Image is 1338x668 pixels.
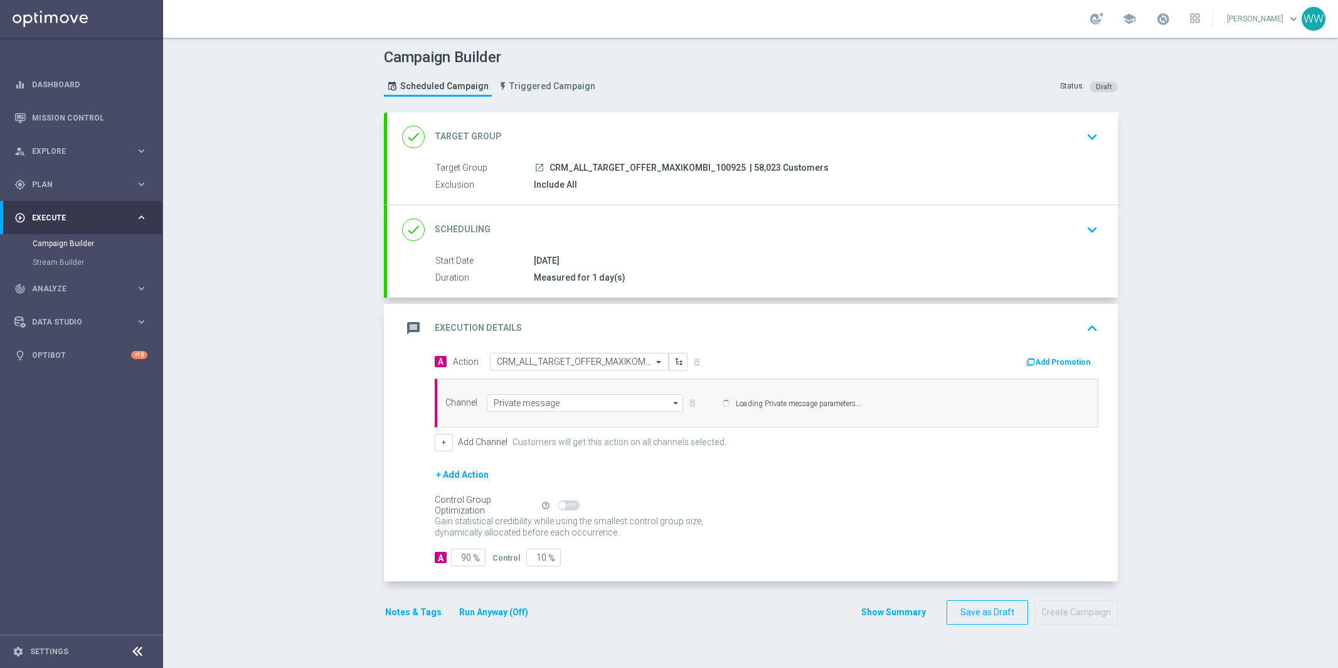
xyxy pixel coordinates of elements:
[14,213,148,223] button: play_circle_outline Execute keyboard_arrow_right
[435,495,540,516] div: Control Group Optimization
[1060,81,1085,92] div: Status:
[135,178,147,190] i: keyboard_arrow_right
[435,434,453,451] button: +
[495,76,598,97] a: Triggered Campaign
[402,218,1103,242] div: done Scheduling keyboard_arrow_down
[1226,9,1302,28] a: [PERSON_NAME]keyboard_arrow_down
[534,163,544,173] i: launch
[33,239,130,249] a: Campaign Builder
[435,272,534,284] label: Duration
[1034,600,1118,625] button: Create Campaign
[14,212,135,224] div: Execute
[33,257,130,267] a: Stream Builder
[13,646,24,657] i: settings
[14,79,26,90] i: equalizer
[135,283,147,294] i: keyboard_arrow_right
[14,179,26,190] i: gps_fixed
[1081,125,1103,149] button: keyboard_arrow_down
[534,271,1093,284] div: Measured for 1 day(s)
[1287,12,1300,26] span: keyboard_arrow_down
[135,212,147,224] i: keyboard_arrow_right
[492,552,520,563] div: Control
[435,163,534,174] label: Target Group
[14,146,135,157] div: Explore
[32,318,135,326] span: Data Studio
[473,553,480,564] span: %
[435,356,447,367] span: A
[947,600,1028,625] button: Save as Draft
[14,146,26,157] i: person_search
[1096,83,1112,91] span: Draft
[384,605,443,620] button: Notes & Tags
[1122,12,1136,26] span: school
[435,131,502,143] h2: Target Group
[1083,220,1102,239] i: keyboard_arrow_down
[402,125,1103,149] div: done Target Group keyboard_arrow_down
[435,467,490,483] button: + Add Action
[458,437,507,448] label: Add Channel
[14,317,148,327] button: Data Studio keyboard_arrow_right
[14,146,148,156] button: person_search Explore keyboard_arrow_right
[540,498,558,512] button: help_outline
[32,148,135,155] span: Explore
[14,80,148,90] button: equalizer Dashboard
[670,395,682,411] i: arrow_drop_down
[435,256,534,267] label: Start Date
[14,180,148,190] button: gps_fixed Plan keyboard_arrow_right
[32,285,135,293] span: Analyze
[1090,81,1118,91] colored-tag: Draft
[487,394,684,412] input: Select channel
[14,316,135,328] div: Data Studio
[402,317,425,340] i: message
[453,357,479,367] label: Action
[33,253,162,272] div: Stream Builder
[14,350,26,361] i: lightbulb
[135,145,147,157] i: keyboard_arrow_right
[14,212,26,224] i: play_circle_outline
[1081,316,1103,340] button: keyboard_arrow_up
[1083,127,1102,146] i: keyboard_arrow_down
[32,338,131,372] a: Optibot
[32,68,147,101] a: Dashboard
[534,178,1093,191] div: Include All
[14,113,148,123] button: Mission Control
[750,163,829,174] span: | 58,023 Customers
[550,163,746,174] span: CRM_ALL_TARGET_OFFER_MAXIKOMBI_100925
[736,397,861,408] p: Loading Private message parameters...
[14,284,148,294] button: track_changes Analyze keyboard_arrow_right
[384,76,492,97] a: Scheduled Campaign
[384,48,602,67] h1: Campaign Builder
[445,397,477,408] label: Channel
[1025,355,1095,369] button: Add Promotion
[30,648,68,655] a: Settings
[402,218,425,241] i: done
[435,322,522,334] h2: Execution Details
[14,338,147,372] div: Optibot
[402,316,1103,340] div: message Execution Details keyboard_arrow_up
[548,553,555,564] span: %
[400,81,489,92] span: Scheduled Campaign
[14,101,147,134] div: Mission Control
[861,605,927,620] button: Show Summary
[541,501,550,510] i: help_outline
[14,283,26,294] i: track_changes
[33,234,162,253] div: Campaign Builder
[1302,7,1325,31] div: WW
[14,350,148,360] button: lightbulb Optibot +10
[402,126,425,148] i: done
[534,254,1093,267] div: [DATE]
[458,605,529,620] button: Run Anyway (Off)
[435,552,447,563] div: A
[14,68,147,101] div: Dashboard
[435,180,534,191] label: Exclusion
[131,351,147,359] div: +10
[1083,319,1102,338] i: keyboard_arrow_up
[32,181,135,188] span: Plan
[32,214,135,222] span: Execute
